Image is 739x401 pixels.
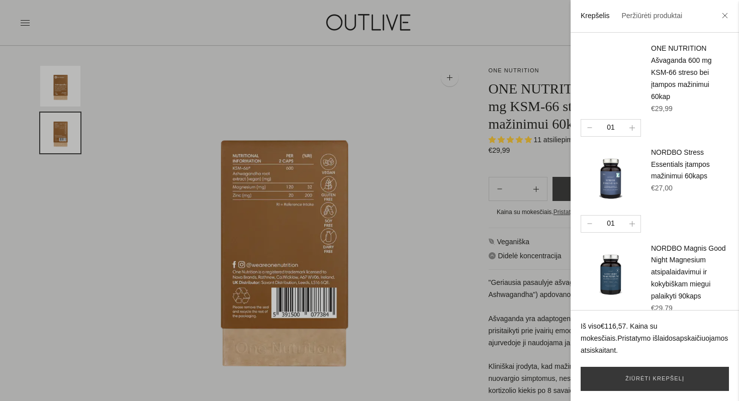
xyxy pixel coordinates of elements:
a: NORDBO Stress Essentials įtampos mažinimui 60kaps [651,148,710,180]
a: Žiūrėti krepšelį [581,367,729,391]
span: €29,99 [651,105,673,113]
a: Krepšelis [581,12,610,20]
img: nordbo-stress-essential-outlive_200x.png [581,147,641,207]
a: NORDBO Magnis Good Night Magnesium atsipalaidavimui ir kokybiškam miegui palaikyti 90kaps [651,244,726,300]
p: Iš viso . Kaina su mokesčiais. apskaičiuojamos atsiskaitant. [581,321,729,357]
a: Peržiūrėti produktai [621,12,682,20]
img: GoodNightMagnesium-outlive_200x.png [581,243,641,303]
span: €29,79 [651,304,673,312]
a: ONE NUTRITION Ašvaganda 600 mg KSM-66 streso bei įtampos mažinimui 60kap [651,44,712,101]
span: €27,00 [651,184,673,192]
div: 01 [603,123,619,133]
span: €116,57 [601,322,626,330]
a: Pristatymo išlaidos [617,334,676,342]
div: 01 [603,219,619,229]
